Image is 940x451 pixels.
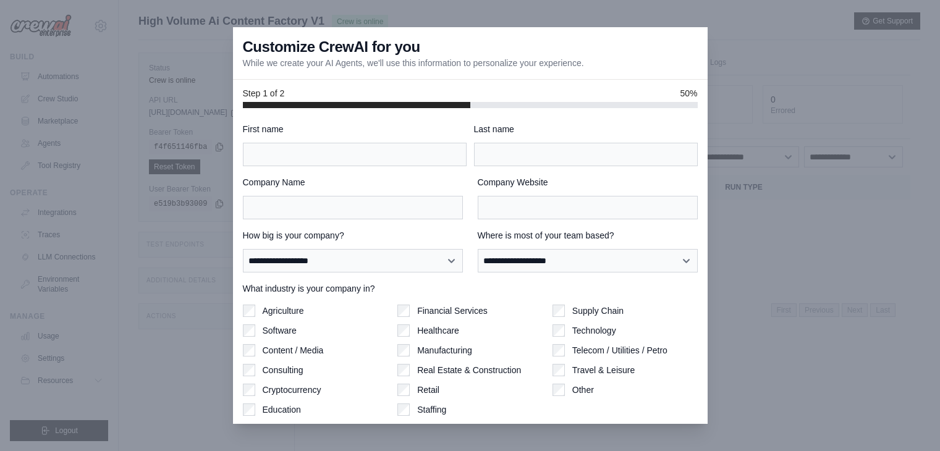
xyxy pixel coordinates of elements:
label: Telecom / Utilities / Petro [572,344,667,356]
label: Manufacturing [417,344,472,356]
label: First name [243,123,467,135]
label: Supply Chain [572,305,624,317]
label: Real Estate & Construction [417,364,521,376]
label: Healthcare [417,324,459,337]
label: Agriculture [263,305,304,317]
span: Step 1 of 2 [243,87,285,99]
label: Company Name [243,176,463,188]
label: What industry is your company in? [243,282,698,295]
label: Where is most of your team based? [478,229,698,242]
label: Retail [417,384,439,396]
label: Cryptocurrency [263,384,321,396]
label: Technology [572,324,616,337]
h3: Customize CrewAI for you [243,37,420,57]
label: Financial Services [417,305,488,317]
label: Company Website [478,176,698,188]
label: Other [572,384,594,396]
span: 50% [680,87,697,99]
label: How big is your company? [243,229,463,242]
label: Content / Media [263,344,324,356]
label: Software [263,324,297,337]
p: While we create your AI Agents, we'll use this information to personalize your experience. [243,57,584,69]
label: Education [263,403,301,416]
label: Travel & Leisure [572,364,635,376]
label: Consulting [263,364,303,376]
label: Last name [474,123,698,135]
label: Staffing [417,403,446,416]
